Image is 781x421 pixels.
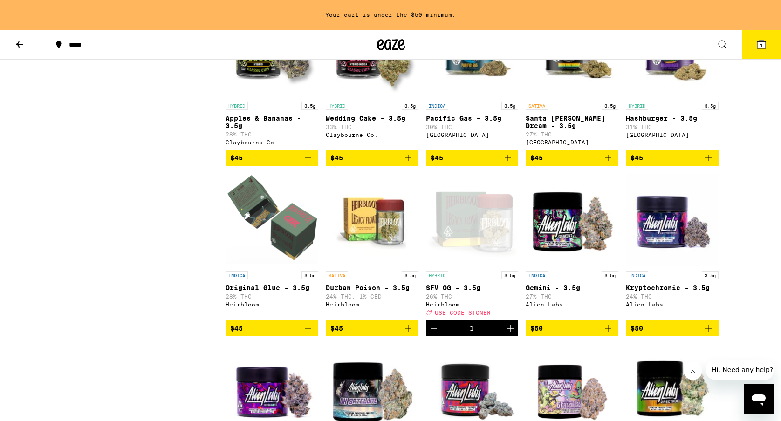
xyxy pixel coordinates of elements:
[684,361,702,380] iframe: Close message
[426,124,519,130] p: 30% THC
[526,102,548,110] p: SATIVA
[526,301,618,307] div: Alien Labs
[626,293,719,299] p: 24% THC
[426,4,519,150] a: Open page for Pacific Gas - 3.5g from Fog City Farms
[706,360,774,380] iframe: Message from company
[626,4,719,150] a: Open page for Hashburger - 3.5g from Fog City Farms
[230,154,243,162] span: $45
[326,150,418,166] button: Add to bag
[526,131,618,137] p: 27% THC
[526,293,618,299] p: 27% THC
[330,325,343,332] span: $45
[330,154,343,162] span: $45
[326,173,418,320] a: Open page for Durban Poison - 3.5g from Heirbloom
[326,320,418,336] button: Add to bag
[326,124,418,130] p: 33% THC
[502,320,518,336] button: Increment
[742,30,781,59] button: 1
[526,173,618,320] a: Open page for Gemini - 3.5g from Alien Labs
[226,293,318,299] p: 28% THC
[426,293,519,299] p: 26% THC
[426,102,448,110] p: INDICA
[426,271,448,279] p: HYBRID
[326,284,418,292] p: Durban Poison - 3.5g
[226,4,318,150] a: Open page for Apples & Bananas - 3.5g from Claybourne Co.
[326,132,418,138] div: Claybourne Co.
[326,4,418,150] a: Open page for Wedding Cake - 3.5g from Claybourne Co.
[702,102,719,110] p: 3.5g
[226,150,318,166] button: Add to bag
[630,154,643,162] span: $45
[626,115,719,122] p: Hashburger - 3.5g
[326,301,418,307] div: Heirbloom
[226,301,318,307] div: Heirbloom
[301,102,318,110] p: 3.5g
[426,115,519,122] p: Pacific Gas - 3.5g
[702,271,719,279] p: 3.5g
[602,271,618,279] p: 3.5g
[744,384,774,414] iframe: Button to launch messaging window
[526,139,618,145] div: [GEOGRAPHIC_DATA]
[402,271,418,279] p: 3.5g
[526,320,618,336] button: Add to bag
[226,131,318,137] p: 28% THC
[226,139,318,145] div: Claybourne Co.
[426,150,519,166] button: Add to bag
[426,284,519,292] p: SFV OG - 3.5g
[526,271,548,279] p: INDICA
[626,102,648,110] p: HYBRID
[435,310,491,316] span: USE CODE STONER
[226,173,318,320] a: Open page for Original Glue - 3.5g from Heirbloom
[226,271,248,279] p: INDICA
[626,284,719,292] p: Kryptochronic - 3.5g
[470,325,474,332] div: 1
[626,301,719,307] div: Alien Labs
[526,173,618,266] img: Alien Labs - Gemini - 3.5g
[326,115,418,122] p: Wedding Cake - 3.5g
[230,325,243,332] span: $45
[626,132,719,138] div: [GEOGRAPHIC_DATA]
[526,284,618,292] p: Gemini - 3.5g
[630,325,643,332] span: $50
[226,320,318,336] button: Add to bag
[426,320,442,336] button: Decrement
[526,4,618,150] a: Open page for Santa Cruz Dream - 3.5g from Fog City Farms
[402,102,418,110] p: 3.5g
[226,115,318,129] p: Apples & Bananas - 3.5g
[602,102,618,110] p: 3.5g
[526,115,618,129] p: Santa [PERSON_NAME] Dream - 3.5g
[760,42,763,48] span: 1
[501,102,518,110] p: 3.5g
[426,301,519,307] div: Heirbloom
[326,271,348,279] p: SATIVA
[226,173,318,266] img: Heirbloom - Original Glue - 3.5g
[301,271,318,279] p: 3.5g
[626,150,719,166] button: Add to bag
[626,173,719,266] img: Alien Labs - Kryptochronic - 3.5g
[431,154,443,162] span: $45
[501,271,518,279] p: 3.5g
[526,150,618,166] button: Add to bag
[326,102,348,110] p: HYBRID
[226,284,318,292] p: Original Glue - 3.5g
[326,293,418,299] p: 24% THC: 1% CBD
[626,124,719,130] p: 31% THC
[530,325,543,332] span: $50
[626,320,719,336] button: Add to bag
[626,173,719,320] a: Open page for Kryptochronic - 3.5g from Alien Labs
[326,173,418,266] img: Heirbloom - Durban Poison - 3.5g
[530,154,543,162] span: $45
[426,173,519,320] a: Open page for SFV OG - 3.5g from Heirbloom
[426,132,519,138] div: [GEOGRAPHIC_DATA]
[626,271,648,279] p: INDICA
[226,102,248,110] p: HYBRID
